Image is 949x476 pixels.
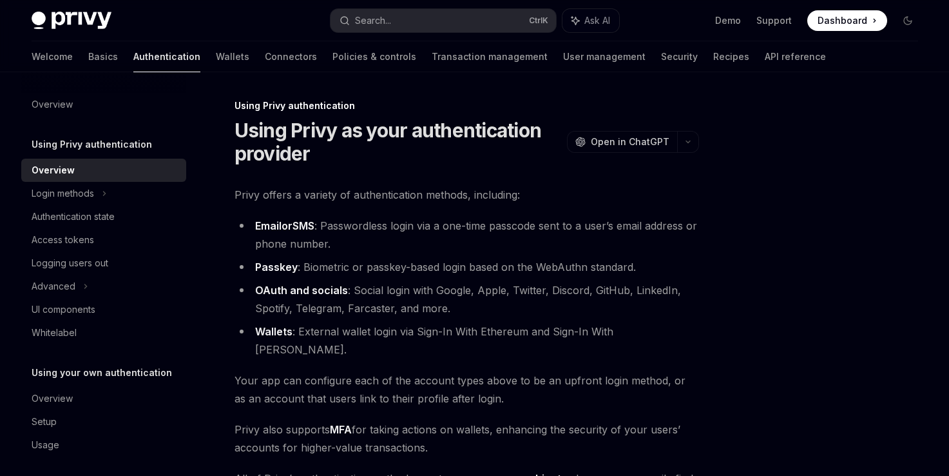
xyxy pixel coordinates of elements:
div: Access tokens [32,232,94,248]
span: Ctrl K [529,15,548,26]
a: Wallets [216,41,249,72]
div: Usage [32,437,59,453]
a: OAuth and socials [255,284,348,297]
strong: or [255,219,314,233]
a: Recipes [713,41,749,72]
a: Dashboard [807,10,887,31]
a: Connectors [265,41,317,72]
button: Ask AI [562,9,619,32]
a: Demo [715,14,741,27]
button: Open in ChatGPT [567,131,677,153]
div: Whitelabel [32,325,77,341]
div: Setup [32,414,57,430]
a: Usage [21,433,186,457]
h1: Using Privy as your authentication provider [235,119,562,165]
li: : External wallet login via Sign-In With Ethereum and Sign-In With [PERSON_NAME]. [235,322,699,359]
a: Overview [21,159,186,182]
span: Open in ChatGPT [591,135,669,148]
div: Search... [355,13,391,28]
div: Advanced [32,279,75,294]
a: MFA [330,423,352,437]
a: Support [756,14,792,27]
span: Privy also supports for taking actions on wallets, enhancing the security of your users’ accounts... [235,421,699,457]
button: Toggle dark mode [897,10,918,31]
a: Transaction management [432,41,548,72]
button: Search...CtrlK [331,9,556,32]
a: Overview [21,93,186,116]
div: UI components [32,302,95,317]
span: Ask AI [584,14,610,27]
span: Dashboard [818,14,867,27]
a: Logging users out [21,252,186,275]
div: Overview [32,163,75,178]
div: Login methods [32,186,94,201]
a: User management [563,41,646,72]
a: Whitelabel [21,321,186,344]
h5: Using your own authentication [32,365,172,381]
h5: Using Privy authentication [32,137,152,152]
div: Logging users out [32,255,108,271]
a: Passkey [255,261,298,274]
div: Overview [32,97,73,112]
img: dark logo [32,12,111,30]
li: : Biometric or passkey-based login based on the WebAuthn standard. [235,258,699,276]
a: Welcome [32,41,73,72]
span: Privy offers a variety of authentication methods, including: [235,186,699,204]
a: Overview [21,387,186,410]
a: Authentication [133,41,200,72]
div: Using Privy authentication [235,99,699,112]
div: Overview [32,391,73,406]
a: Basics [88,41,118,72]
a: API reference [765,41,826,72]
span: Your app can configure each of the account types above to be an upfront login method, or as an ac... [235,372,699,408]
a: Access tokens [21,228,186,252]
a: Setup [21,410,186,433]
a: Policies & controls [332,41,416,72]
li: : Passwordless login via a one-time passcode sent to a user’s email address or phone number. [235,217,699,253]
a: Authentication state [21,205,186,228]
a: UI components [21,298,186,321]
div: Authentication state [32,209,115,224]
a: Email [255,219,282,233]
li: : Social login with Google, Apple, Twitter, Discord, GitHub, LinkedIn, Spotify, Telegram, Farcast... [235,281,699,317]
a: SMS [292,219,314,233]
a: Wallets [255,325,292,339]
a: Security [661,41,698,72]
